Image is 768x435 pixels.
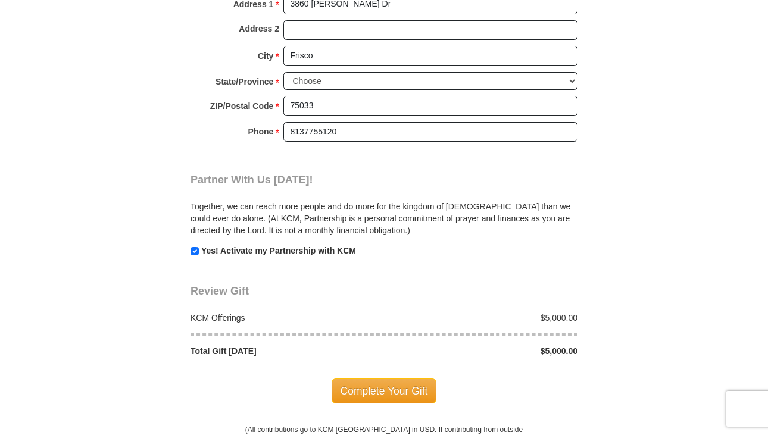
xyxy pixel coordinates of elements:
div: $5,000.00 [384,312,584,324]
div: Total Gift [DATE] [185,345,385,357]
span: Partner With Us [DATE]! [191,174,313,186]
div: KCM Offerings [185,312,385,324]
span: Complete Your Gift [332,378,437,403]
strong: City [258,48,273,64]
div: $5,000.00 [384,345,584,357]
p: Together, we can reach more people and do more for the kingdom of [DEMOGRAPHIC_DATA] than we coul... [191,201,577,236]
strong: Phone [248,123,274,140]
strong: Yes! Activate my Partnership with KCM [201,246,356,255]
span: Review Gift [191,285,249,297]
strong: ZIP/Postal Code [210,98,274,114]
strong: Address 2 [239,20,279,37]
strong: State/Province [216,73,273,90]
